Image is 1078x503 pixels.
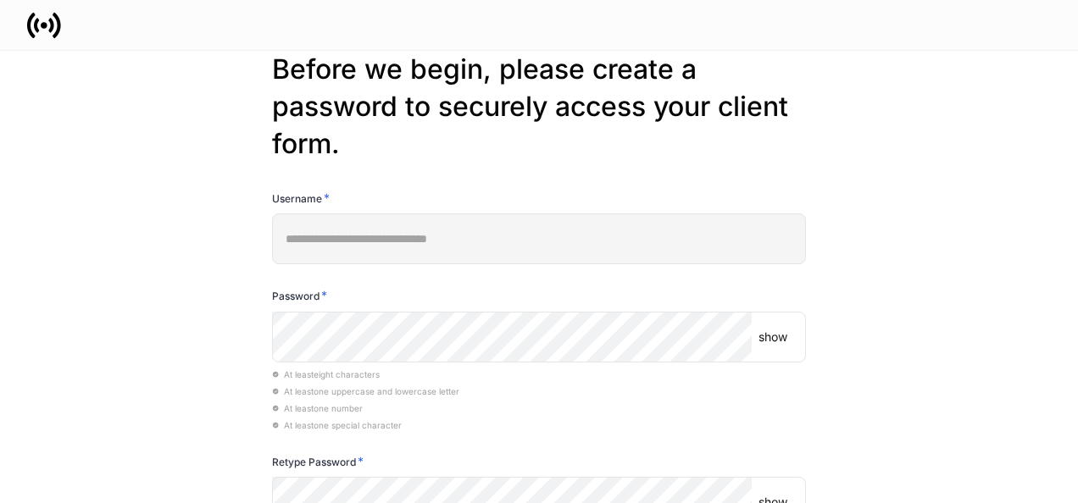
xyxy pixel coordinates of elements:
[272,453,364,470] h6: Retype Password
[272,287,327,304] h6: Password
[272,190,330,207] h6: Username
[272,51,806,163] h2: Before we begin, please create a password to securely access your client form.
[272,420,402,430] span: At least one special character
[272,386,459,396] span: At least one uppercase and lowercase letter
[272,403,363,413] span: At least one number
[758,329,787,345] p: show
[272,369,380,379] span: At least eight characters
